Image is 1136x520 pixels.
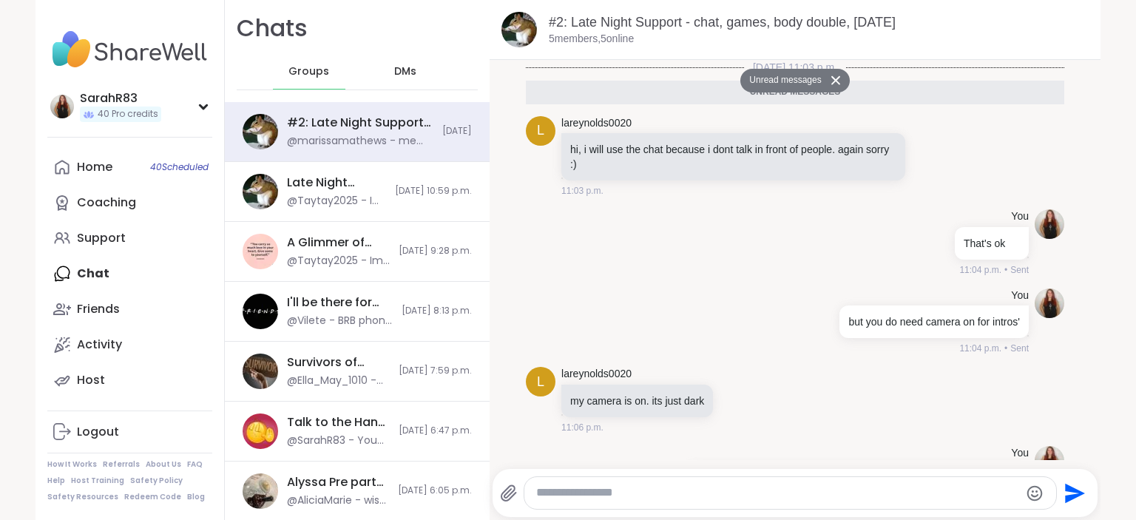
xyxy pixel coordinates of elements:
[47,476,65,486] a: Help
[959,263,1001,277] span: 11:04 p.m.
[77,230,126,246] div: Support
[287,115,433,131] div: #2: Late Night Support - chat, games, body double, [DATE]
[243,174,278,209] img: Late Night Support - chat, games, body double, Sep 13
[47,362,212,398] a: Host
[287,234,390,251] div: A Glimmer of Hope, [DATE]
[1035,446,1064,476] img: https://sharewell-space-live.sfo3.digitaloceanspaces.com/user-generated/ad949235-6f32-41e6-8b9f-9...
[1026,484,1044,502] button: Emoji picker
[130,476,183,486] a: Safety Policy
[287,354,390,371] div: Survivors of [MEDICAL_DATA] - DV & Others, [DATE]
[47,220,212,256] a: Support
[398,484,472,497] span: [DATE] 6:05 p.m.
[287,194,386,209] div: @Taytay2025 - I dont have a discord anymore because of my tbi unfortunately
[740,69,825,92] button: Unread messages
[103,459,140,470] a: Referrals
[288,64,329,79] span: Groups
[287,414,390,430] div: Talk to the Hand - Setting Healthy Boundaries , [DATE]
[47,459,97,470] a: How It Works
[77,159,112,175] div: Home
[1004,263,1007,277] span: •
[237,12,308,45] h1: Chats
[287,474,389,490] div: Alyssa Pre party , [DATE]
[80,90,161,107] div: SarahR83
[959,342,1001,355] span: 11:04 p.m.
[1011,209,1029,224] h4: You
[287,374,390,388] div: @Ella_May_1010 - 🫂
[243,473,278,509] img: Alyssa Pre party , Sep 13
[399,425,472,437] span: [DATE] 6:47 p.m.
[77,195,136,211] div: Coaching
[526,81,1064,104] div: Unread messages
[1010,263,1029,277] span: Sent
[47,149,212,185] a: Home40Scheduled
[47,291,212,327] a: Friends
[570,142,896,172] p: hi, i will use the chat because i dont talk in front of people. again sorry :)
[47,414,212,450] a: Logout
[561,367,632,382] a: lareynolds0020
[287,254,390,269] div: @Taytay2025 - Im 28
[287,433,390,448] div: @SarahR83 - You have time, you have until 5 after to join it
[848,314,1019,329] p: but you do need camera on for intros'
[744,60,846,75] span: [DATE] 11:03 p.m.
[77,424,119,440] div: Logout
[243,234,278,269] img: A Glimmer of Hope, Sep 13
[71,476,124,486] a: Host Training
[47,185,212,220] a: Coaching
[549,15,896,30] a: #2: Late Night Support - chat, games, body double, [DATE]
[287,493,389,508] div: @AliciaMarie - wish i could go to allyss 8 session
[187,459,203,470] a: FAQ
[1035,288,1064,318] img: https://sharewell-space-live.sfo3.digitaloceanspaces.com/user-generated/ad949235-6f32-41e6-8b9f-9...
[399,365,472,377] span: [DATE] 7:59 p.m.
[187,492,205,502] a: Blog
[77,301,120,317] div: Friends
[287,314,393,328] div: @Vilete - BRB phone call
[124,492,181,502] a: Redeem Code
[442,125,472,138] span: [DATE]
[394,64,416,79] span: DMs
[561,116,632,131] a: lareynolds0020
[399,245,472,257] span: [DATE] 9:28 p.m.
[561,421,603,434] span: 11:06 p.m.
[537,121,544,141] span: l
[536,485,1019,501] textarea: Type your message
[428,65,440,77] iframe: Spotlight
[287,134,433,149] div: @marissamathews - me when my kids dad drives
[146,459,181,470] a: About Us
[77,337,122,353] div: Activity
[150,161,209,173] span: 40 Scheduled
[47,327,212,362] a: Activity
[243,114,278,149] img: #2: Late Night Support - chat, games, body double, Sep 13
[1057,476,1090,510] button: Send
[47,492,118,502] a: Safety Resources
[570,394,704,408] p: my camera is on. its just dark
[243,294,278,329] img: I'll be there for you!, Sep 13
[98,108,158,121] span: 40 Pro credits
[501,12,537,47] img: #2: Late Night Support - chat, games, body double, Sep 13
[395,185,472,197] span: [DATE] 10:59 p.m.
[964,236,1020,251] p: That's ok
[77,372,105,388] div: Host
[243,354,278,389] img: Survivors of Physical Abuse - DV & Others, Sep 13
[402,305,472,317] span: [DATE] 8:13 p.m.
[549,32,634,47] p: 5 members, 5 online
[47,24,212,75] img: ShareWell Nav Logo
[537,372,544,392] span: l
[1011,446,1029,461] h4: You
[287,294,393,311] div: I'll be there for you!, [DATE]
[50,95,74,118] img: SarahR83
[1004,342,1007,355] span: •
[243,413,278,449] img: Talk to the Hand - Setting Healthy Boundaries , Sep 13
[561,184,603,197] span: 11:03 p.m.
[1010,342,1029,355] span: Sent
[1035,209,1064,239] img: https://sharewell-space-live.sfo3.digitaloceanspaces.com/user-generated/ad949235-6f32-41e6-8b9f-9...
[287,175,386,191] div: Late Night Support - chat, games, body double, [DATE]
[1011,288,1029,303] h4: You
